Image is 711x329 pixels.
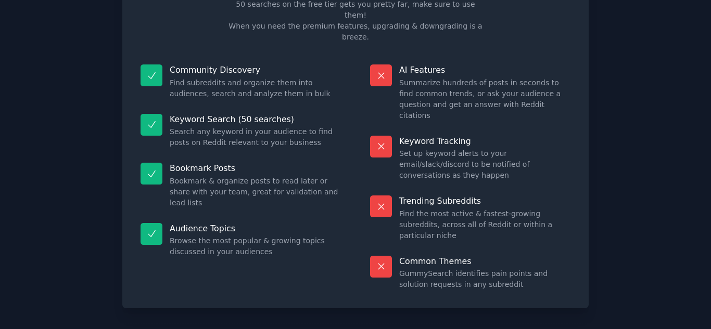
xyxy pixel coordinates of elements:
dd: GummySearch identifies pain points and solution requests in any subreddit [399,268,570,290]
p: Community Discovery [170,64,341,75]
dd: Search any keyword in your audience to find posts on Reddit relevant to your business [170,126,341,148]
p: Common Themes [399,256,570,267]
p: Audience Topics [170,223,341,234]
dd: Summarize hundreds of posts in seconds to find common trends, or ask your audience a question and... [399,77,570,121]
p: Bookmark Posts [170,163,341,174]
p: Keyword Tracking [399,136,570,147]
dd: Find subreddits and organize them into audiences, search and analyze them in bulk [170,77,341,99]
p: Trending Subreddits [399,195,570,206]
dd: Bookmark & organize posts to read later or share with your team, great for validation and lead lists [170,176,341,208]
dd: Find the most active & fastest-growing subreddits, across all of Reddit or within a particular niche [399,208,570,241]
p: Keyword Search (50 searches) [170,114,341,125]
dd: Set up keyword alerts to your email/slack/discord to be notified of conversations as they happen [399,148,570,181]
p: AI Features [399,64,570,75]
dd: Browse the most popular & growing topics discussed in your audiences [170,235,341,257]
